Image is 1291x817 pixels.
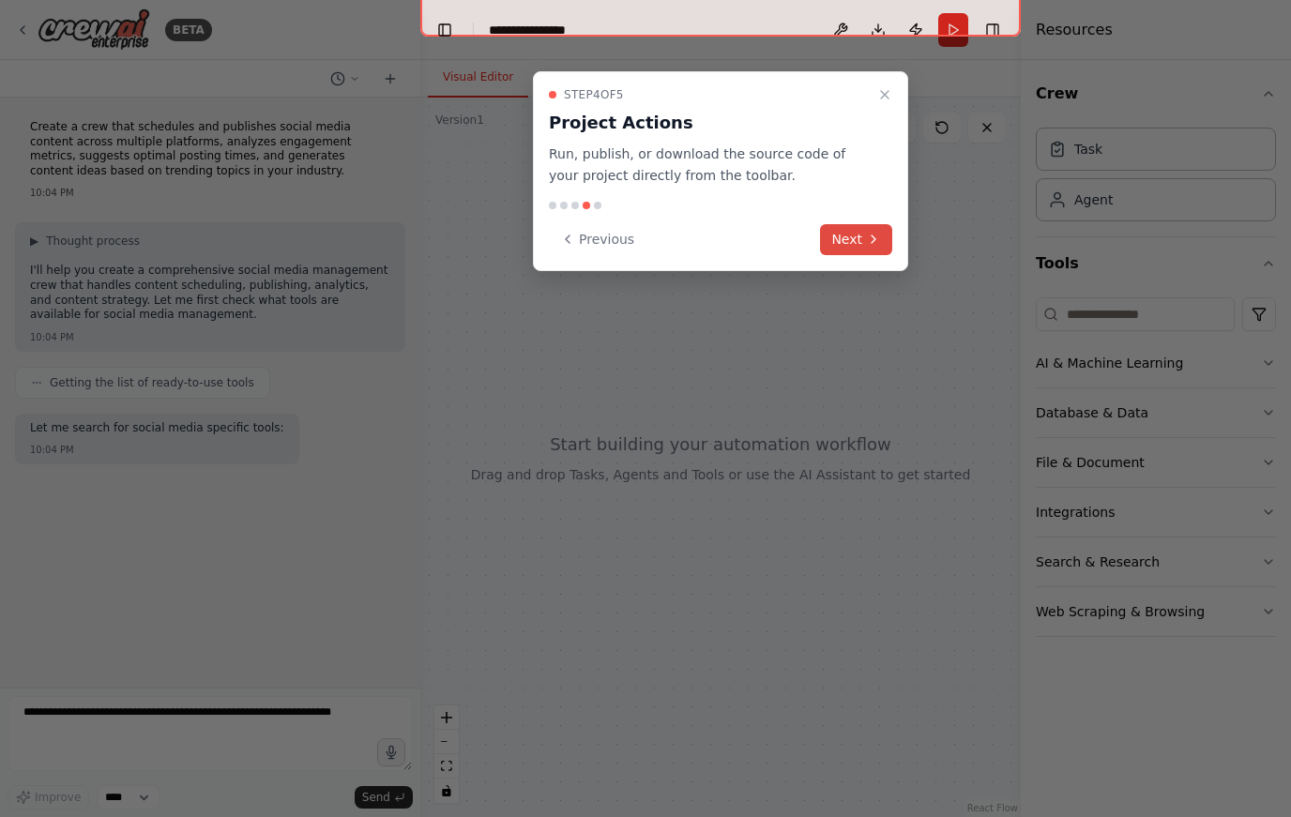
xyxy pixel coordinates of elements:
button: Next [820,224,892,255]
button: Previous [549,224,645,255]
h3: Project Actions [549,110,870,136]
button: Close walkthrough [873,83,896,106]
p: Run, publish, or download the source code of your project directly from the toolbar. [549,144,870,187]
span: Step 4 of 5 [564,87,624,102]
button: Hide left sidebar [432,17,458,43]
